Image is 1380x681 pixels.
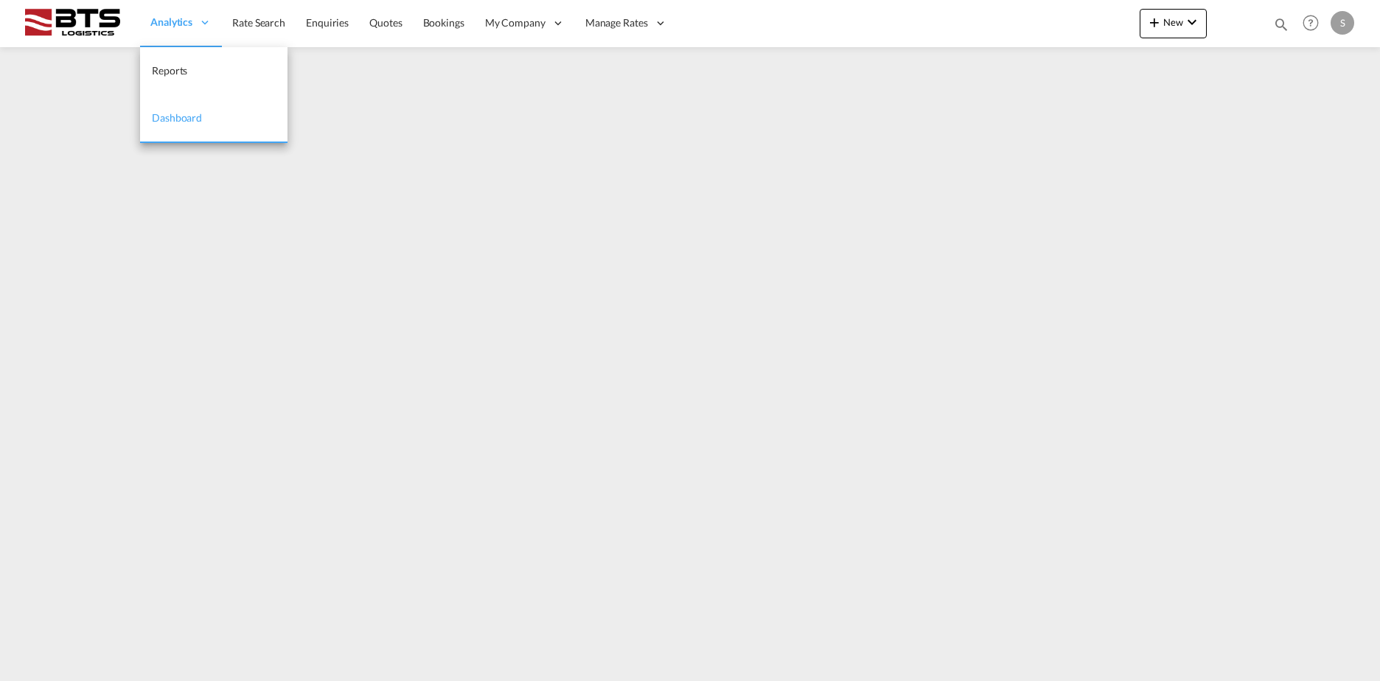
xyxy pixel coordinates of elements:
[585,15,648,30] span: Manage Rates
[423,16,464,29] span: Bookings
[152,64,187,77] span: Reports
[1273,16,1289,38] div: icon-magnify
[369,16,402,29] span: Quotes
[140,47,287,95] a: Reports
[306,16,349,29] span: Enquiries
[1298,10,1323,35] span: Help
[1183,13,1201,31] md-icon: icon-chevron-down
[1146,16,1201,28] span: New
[1331,11,1354,35] div: S
[22,7,122,40] img: cdcc71d0be7811ed9adfbf939d2aa0e8.png
[140,95,287,143] a: Dashboard
[1298,10,1331,37] div: Help
[1140,9,1207,38] button: icon-plus 400-fgNewicon-chevron-down
[232,16,285,29] span: Rate Search
[1273,16,1289,32] md-icon: icon-magnify
[1146,13,1163,31] md-icon: icon-plus 400-fg
[152,111,202,124] span: Dashboard
[150,15,192,29] span: Analytics
[485,15,546,30] span: My Company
